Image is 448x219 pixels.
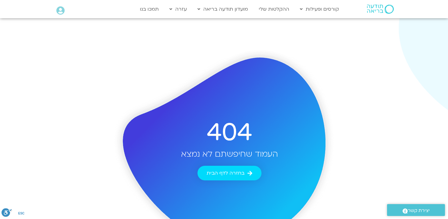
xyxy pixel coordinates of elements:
h2: 404 [177,118,282,147]
a: בחזרה לדף הבית [197,166,261,180]
a: יצירת קשר [387,204,445,216]
span: יצירת קשר [408,207,430,215]
a: עזרה [166,3,190,15]
img: תודעה בריאה [367,5,394,14]
h2: העמוד שחיפשתם לא נמצא [177,149,282,160]
a: מועדון תודעה בריאה [194,3,251,15]
span: בחזרה לדף הבית [207,170,244,176]
a: ההקלטות שלי [256,3,292,15]
a: קורסים ופעילות [297,3,342,15]
a: תמכו בנו [137,3,162,15]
